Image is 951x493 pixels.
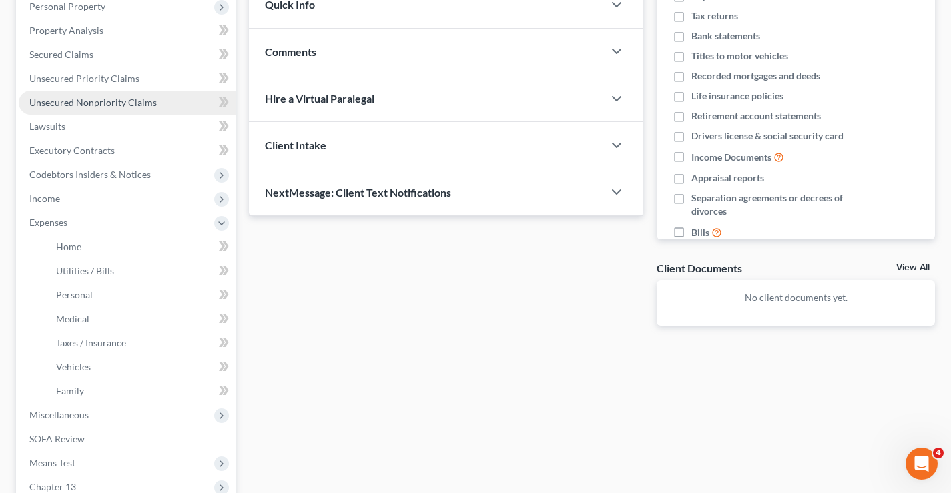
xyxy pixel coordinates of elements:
[691,49,788,63] span: Titles to motor vehicles
[691,129,844,143] span: Drivers license & social security card
[56,361,91,372] span: Vehicles
[29,433,85,444] span: SOFA Review
[896,263,930,272] a: View All
[45,355,236,379] a: Vehicles
[19,91,236,115] a: Unsecured Nonpriority Claims
[29,145,115,156] span: Executory Contracts
[19,427,236,451] a: SOFA Review
[29,25,103,36] span: Property Analysis
[56,289,93,300] span: Personal
[29,1,105,12] span: Personal Property
[667,291,924,304] p: No client documents yet.
[56,265,114,276] span: Utilities / Bills
[906,448,938,480] iframe: Intercom live chat
[29,73,139,84] span: Unsecured Priority Claims
[29,169,151,180] span: Codebtors Insiders & Notices
[29,193,60,204] span: Income
[19,67,236,91] a: Unsecured Priority Claims
[45,307,236,331] a: Medical
[691,69,820,83] span: Recorded mortgages and deeds
[29,457,75,468] span: Means Test
[19,115,236,139] a: Lawsuits
[691,191,854,218] span: Separation agreements or decrees of divorces
[933,448,944,458] span: 4
[691,226,709,239] span: Bills
[19,139,236,163] a: Executory Contracts
[45,259,236,283] a: Utilities / Bills
[691,171,764,185] span: Appraisal reports
[56,313,89,324] span: Medical
[691,109,821,123] span: Retirement account statements
[45,379,236,403] a: Family
[56,337,126,348] span: Taxes / Insurance
[19,43,236,67] a: Secured Claims
[29,97,157,108] span: Unsecured Nonpriority Claims
[45,283,236,307] a: Personal
[29,121,65,132] span: Lawsuits
[265,45,316,58] span: Comments
[29,481,76,492] span: Chapter 13
[45,331,236,355] a: Taxes / Insurance
[691,9,738,23] span: Tax returns
[29,409,89,420] span: Miscellaneous
[56,385,84,396] span: Family
[265,139,326,151] span: Client Intake
[29,49,93,60] span: Secured Claims
[691,89,783,103] span: Life insurance policies
[56,241,81,252] span: Home
[29,217,67,228] span: Expenses
[691,29,760,43] span: Bank statements
[657,261,742,275] div: Client Documents
[691,151,771,164] span: Income Documents
[45,235,236,259] a: Home
[265,92,374,105] span: Hire a Virtual Paralegal
[19,19,236,43] a: Property Analysis
[265,186,451,199] span: NextMessage: Client Text Notifications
